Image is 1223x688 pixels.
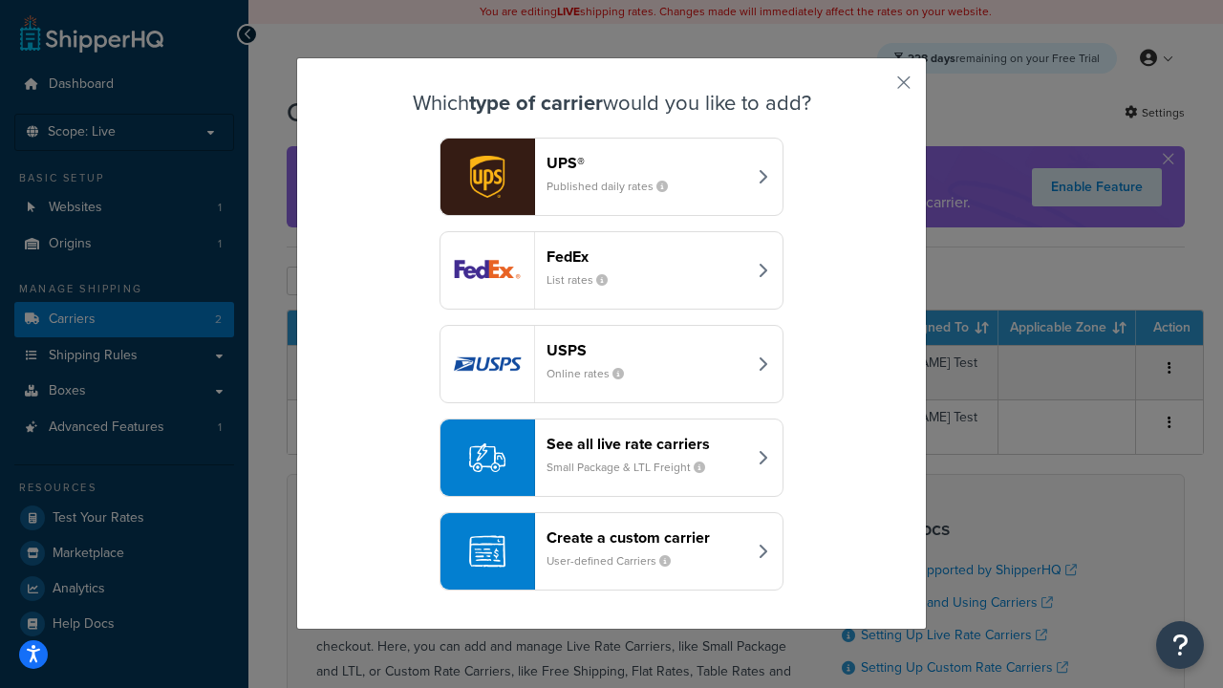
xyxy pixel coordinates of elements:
small: User-defined Carriers [547,552,686,570]
header: UPS® [547,154,746,172]
strong: type of carrier [469,87,603,118]
small: Small Package & LTL Freight [547,459,720,476]
header: Create a custom carrier [547,528,746,547]
img: icon-carrier-custom-c93b8a24.svg [469,533,505,570]
img: usps logo [440,326,534,402]
header: See all live rate carriers [547,435,746,453]
button: Create a custom carrierUser-defined Carriers [440,512,783,591]
h3: Which would you like to add? [345,92,878,115]
button: Open Resource Center [1156,621,1204,669]
button: usps logoUSPSOnline rates [440,325,783,403]
small: Published daily rates [547,178,683,195]
img: ups logo [440,139,534,215]
button: fedEx logoFedExList rates [440,231,783,310]
header: USPS [547,341,746,359]
header: FedEx [547,247,746,266]
button: ups logoUPS®Published daily rates [440,138,783,216]
button: See all live rate carriersSmall Package & LTL Freight [440,419,783,497]
small: List rates [547,271,623,289]
small: Online rates [547,365,639,382]
img: icon-carrier-liverate-becf4550.svg [469,440,505,476]
img: fedEx logo [440,232,534,309]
